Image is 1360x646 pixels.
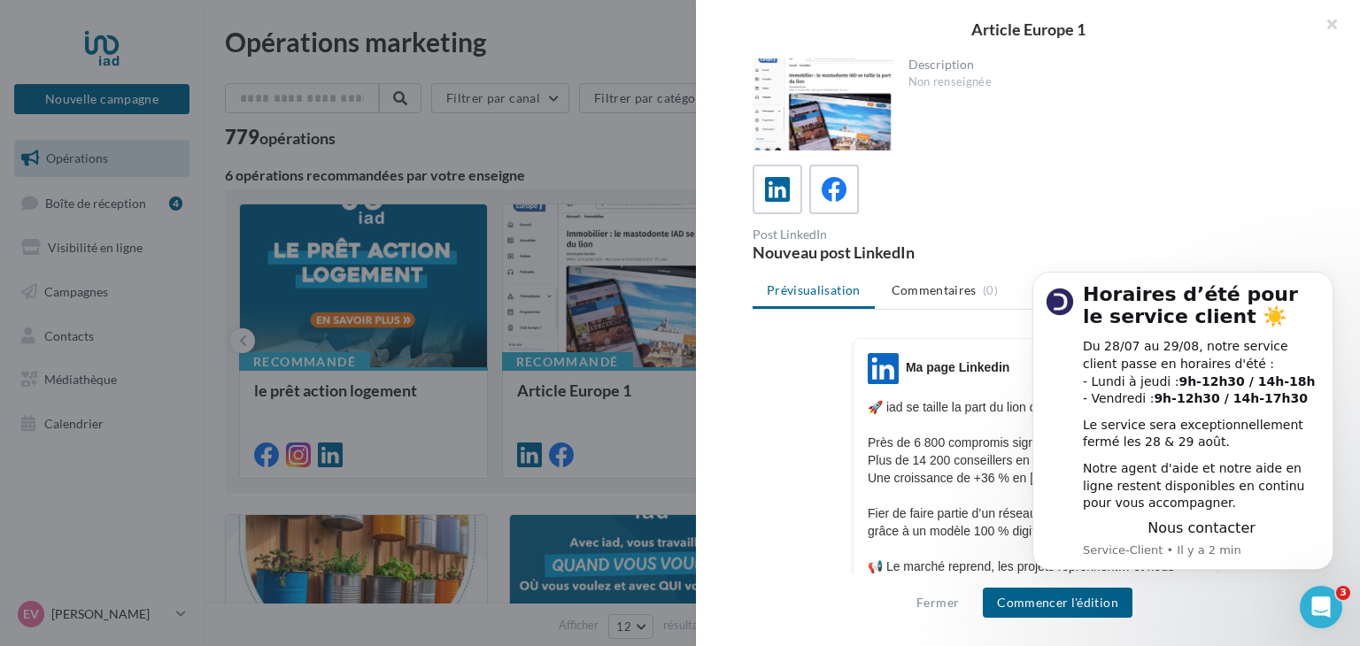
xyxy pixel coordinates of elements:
[908,58,1304,71] div: Description
[983,588,1132,618] button: Commencer l'édition
[753,228,1028,241] div: Post LinkedIn
[753,244,1028,260] div: Nouveau post LinkedIn
[1300,586,1342,628] iframe: Intercom live chat
[1006,246,1360,598] iframe: Intercom notifications message
[868,398,1202,611] p: 🚀 iad se taille la part du lion dans l’immobilier ! 🏡 ! Près de 6 800 compromis signés ✍️ Plus de...
[983,283,998,297] span: (0)
[906,358,1009,376] div: Ma page Linkedin
[909,592,966,613] button: Fermer
[892,281,977,299] span: Commentaires
[724,21,1332,37] div: Article Europe 1
[1336,586,1350,600] span: 3
[908,74,1304,90] div: Non renseignée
